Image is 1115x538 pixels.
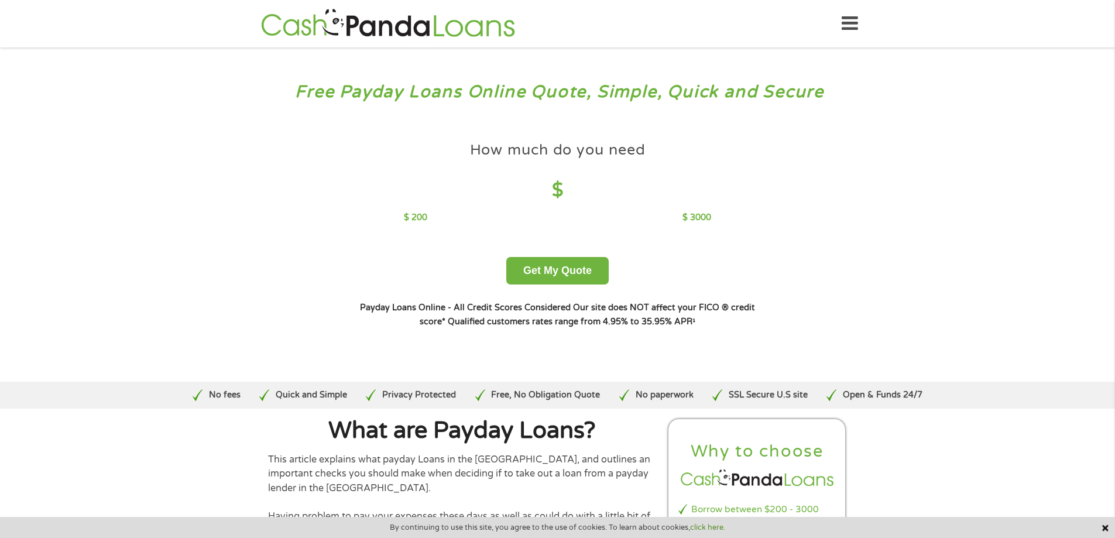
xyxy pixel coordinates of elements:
p: Open & Funds 24/7 [843,389,922,402]
p: Quick and Simple [276,389,347,402]
p: Having problem to pay your expenses these days as well as could do with a little bit of cash to l... [268,509,657,538]
a: click here. [690,523,725,532]
h1: What are Payday Loans? [268,419,657,443]
button: Get My Quote [506,257,609,285]
p: $ 200 [404,211,427,224]
p: Free, No Obligation Quote [491,389,600,402]
p: No fees [209,389,241,402]
img: GetLoanNow Logo [258,7,519,40]
p: SSL Secure U.S site [729,389,808,402]
h4: $ [404,179,711,203]
h3: Free Payday Loans Online Quote, Simple, Quick and Secure [34,81,1082,103]
li: Borrow between $200 - 3000 [678,503,836,516]
strong: Qualified customers rates range from 4.95% to 35.95% APR¹ [448,317,695,327]
p: $ 3000 [682,211,711,224]
h2: Why to choose [678,441,836,462]
span: By continuing to use this site, you agree to the use of cookies. To learn about cookies, [390,523,725,532]
strong: Payday Loans Online - All Credit Scores Considered [360,303,571,313]
p: No paperwork [636,389,694,402]
strong: Our site does NOT affect your FICO ® credit score* [420,303,755,327]
h4: How much do you need [470,141,646,160]
p: This article explains what payday Loans in the [GEOGRAPHIC_DATA], and outlines an important check... [268,453,657,495]
p: Privacy Protected [382,389,456,402]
